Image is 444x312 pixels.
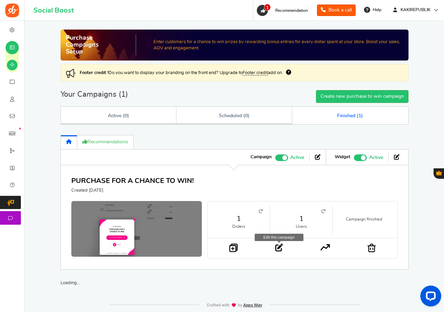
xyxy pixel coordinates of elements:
a: 1 [215,214,263,224]
div: Do you want to display your branding on the front end? Upgrade to add on. [61,64,409,81]
span: Scheduled ( ) [219,113,249,118]
a: Recommendations [77,135,134,149]
img: img-footer.webp [206,303,263,307]
h2: Purchase Campaigns Setup [66,35,136,55]
span: KAKIREPUBLIK [398,7,433,13]
a: 1 Recommendation [256,5,311,16]
iframe: LiveChat chat widget [415,283,444,312]
strong: Campaign [251,154,272,160]
span: Recommendation [275,8,308,13]
span: Help [371,7,381,13]
h2: Your Campaigns ( ) [61,91,128,98]
span: Active ( ) [108,113,129,118]
a: Help [361,4,385,15]
span: Finished ( ) [337,113,363,118]
span: 1 [121,90,126,98]
li: Widget activated [330,153,388,161]
span: 1 [358,113,361,118]
small: Orders [215,224,263,230]
span: 0 [125,113,127,118]
span: 0 [245,113,248,118]
span: 1 [264,4,271,11]
a: 1 [277,214,325,224]
strong: Widget [335,154,350,160]
h1: Social Boost [33,7,74,14]
a: Book a call [317,5,356,16]
a: Create new purchase to win campaign [316,90,409,103]
span: Gratisfaction [436,170,442,175]
small: Campaign finished [340,216,388,222]
span: Active [369,154,383,161]
small: Users [277,224,325,230]
strong: Footer credit ! [80,71,109,75]
a: PURCHASE FOR A CHANCE TO WIN! [71,177,194,184]
a: Footer credit [243,71,268,75]
div: Loading... [61,280,409,286]
button: Gratisfaction [434,168,444,179]
span: Active [290,154,304,161]
img: Social Boost [5,3,19,17]
p: Created [DATE] [71,187,194,194]
div: Edit this campaign [255,234,303,241]
em: New [19,128,21,129]
p: Enter customers for a chance to win prizes by rewarding bonus entries for every dollar spent at y... [153,39,403,51]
